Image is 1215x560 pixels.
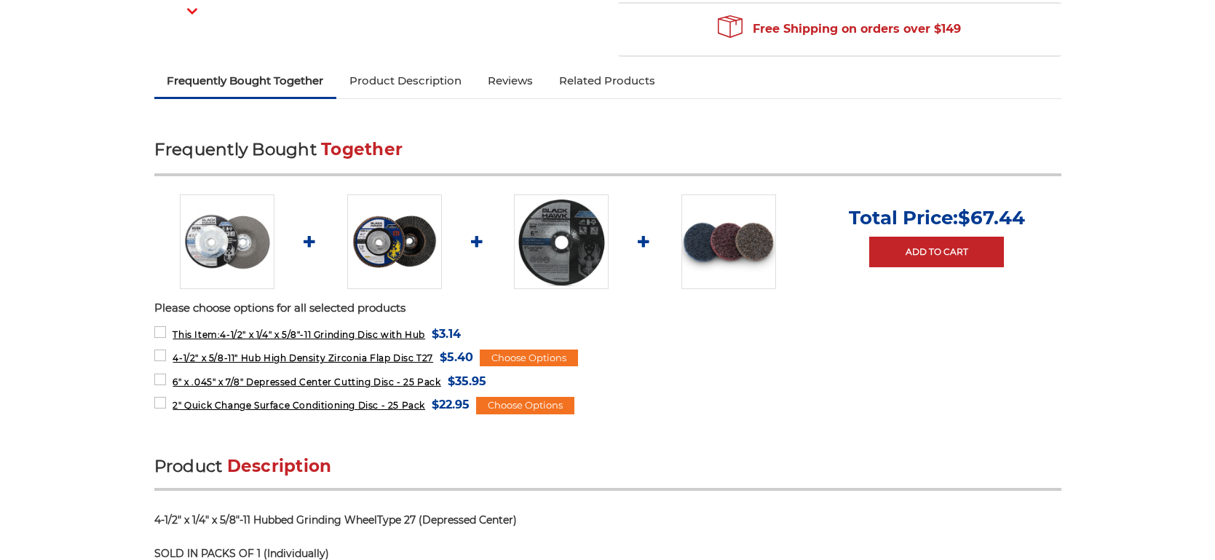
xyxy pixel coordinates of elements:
span: $22.95 [432,395,470,414]
span: Frequently Bought [154,139,317,159]
a: Product Description [336,65,475,97]
span: 4-1/2" x 5/8-11" Hub High Density Zirconia Flap Disc T27 [173,352,433,363]
strong: This Item: [173,329,220,340]
span: $67.44 [958,206,1025,229]
span: Product [154,456,223,476]
span: 4-1/2" x 1/4" x 5/8"-11 Grinding Disc with Hub [173,329,425,340]
p: Total Price: [849,206,1025,229]
img: BHA 4.5 Inch Grinding Wheel with 5/8 inch hub [180,194,274,289]
a: Reviews [475,65,546,97]
span: $3.14 [432,324,461,344]
span: $5.40 [440,347,473,367]
span: $35.95 [448,371,486,391]
a: Add to Cart [869,237,1004,267]
span: SOLD IN PACKS OF 1 (Individually) [154,547,329,560]
span: Free Shipping on orders over $149 [718,15,961,44]
strong: 4-1/2" x 1/4" x 5/8"-11 Hubbed Grinding Wheel [154,513,377,527]
a: Related Products [546,65,668,97]
span: Description [227,456,332,476]
span: 6" x .045" x 7/8" Depressed Center Cutting Disc - 25 Pack [173,376,440,387]
span: 2" Quick Change Surface Conditioning Disc - 25 Pack [173,400,425,411]
a: Frequently Bought Together [154,65,337,97]
strong: Type 27 (Depressed Center) [377,513,517,527]
p: Please choose options for all selected products [154,300,1061,317]
span: Together [321,139,403,159]
div: Choose Options [476,397,574,414]
div: Choose Options [480,350,578,367]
